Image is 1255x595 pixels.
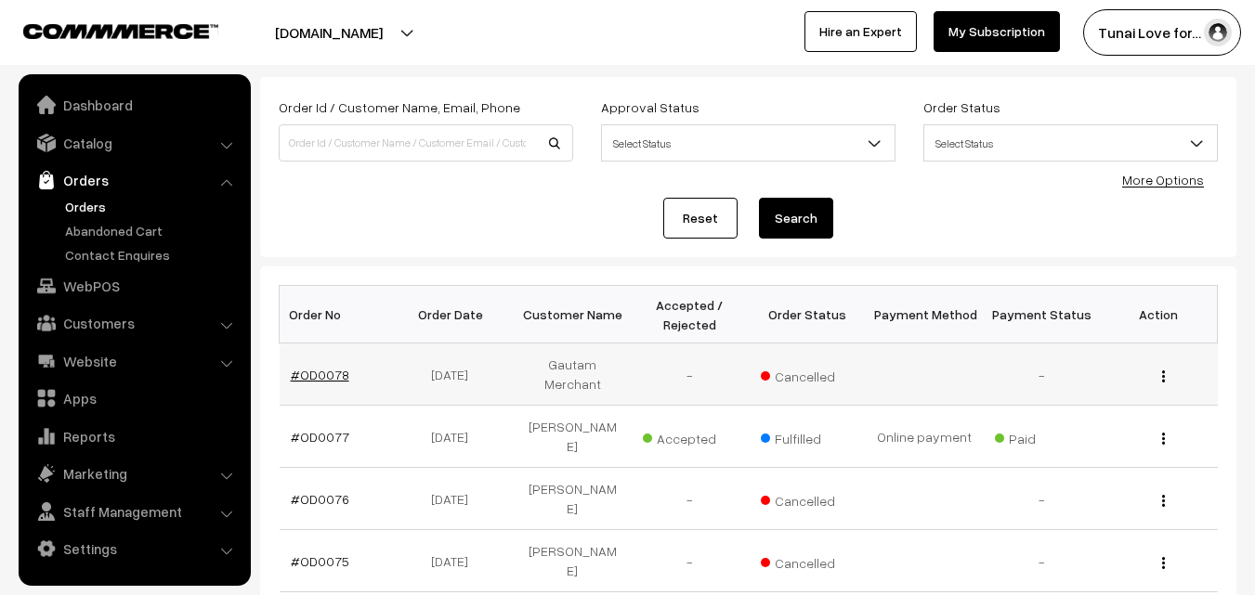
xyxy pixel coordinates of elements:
button: Search [759,198,833,239]
td: [DATE] [397,406,514,468]
td: Online payment [866,406,983,468]
span: Select Status [924,127,1217,160]
button: Tunai Love for… [1083,9,1241,56]
td: - [631,530,748,592]
a: Customers [23,306,244,340]
a: Website [23,344,244,378]
a: COMMMERCE [23,19,186,41]
img: user [1204,19,1232,46]
span: Select Status [923,124,1218,162]
label: Order Status [923,97,1000,117]
td: [PERSON_NAME] [514,406,631,468]
a: Hire an Expert [804,11,917,52]
span: Paid [995,424,1088,448]
a: #OD0076 [291,491,349,507]
a: Orders [23,163,244,197]
a: #OD0077 [291,429,349,445]
td: [DATE] [397,343,514,406]
span: Cancelled [761,486,854,511]
a: Catalog [23,126,244,160]
span: Fulfilled [761,424,854,448]
img: Menu [1162,495,1165,507]
img: Menu [1162,433,1165,445]
a: WebPOS [23,269,244,303]
th: Payment Method [866,286,983,343]
td: [DATE] [397,530,514,592]
th: Action [1100,286,1217,343]
a: Reset [663,198,738,239]
td: Gautam Merchant [514,343,631,406]
span: Accepted [643,424,736,448]
th: Order No [280,286,397,343]
th: Order Date [397,286,514,343]
td: - [983,343,1100,406]
td: - [983,468,1100,530]
a: Abandoned Cart [60,221,244,240]
a: #OD0078 [291,367,349,382]
td: [PERSON_NAME] [514,530,631,592]
span: Select Status [601,124,895,162]
th: Payment Status [983,286,1100,343]
a: Marketing [23,457,244,490]
img: COMMMERCE [23,24,218,38]
td: - [631,343,748,406]
a: My Subscription [934,11,1060,52]
a: Staff Management [23,495,244,528]
span: Select Status [602,127,895,160]
th: Accepted / Rejected [631,286,748,343]
button: [DOMAIN_NAME] [210,9,448,56]
th: Customer Name [514,286,631,343]
a: Apps [23,382,244,415]
span: Cancelled [761,549,854,573]
a: Settings [23,532,244,565]
td: [DATE] [397,468,514,530]
td: - [983,530,1100,592]
img: Menu [1162,557,1165,569]
label: Approval Status [601,97,699,117]
td: [PERSON_NAME] [514,468,631,530]
td: - [631,468,748,530]
input: Order Id / Customer Name / Customer Email / Customer Phone [279,124,573,162]
span: Cancelled [761,362,854,386]
a: Contact Enquires [60,245,244,265]
a: More Options [1122,172,1204,188]
a: Dashboard [23,88,244,122]
img: Menu [1162,370,1165,382]
label: Order Id / Customer Name, Email, Phone [279,97,520,117]
a: #OD0075 [291,553,349,569]
a: Orders [60,197,244,216]
a: Reports [23,420,244,453]
th: Order Status [749,286,866,343]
